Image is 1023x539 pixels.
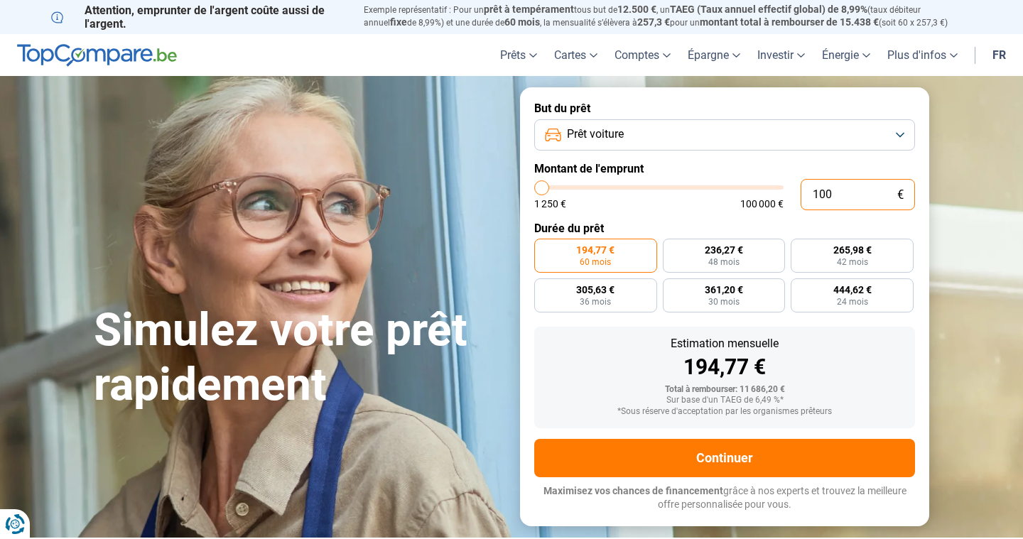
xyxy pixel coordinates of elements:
[534,199,566,209] span: 1 250 €
[492,34,546,76] a: Prêts
[813,34,879,76] a: Énergie
[708,258,740,266] span: 48 mois
[837,258,868,266] span: 42 mois
[580,298,611,306] span: 36 mois
[833,285,872,295] span: 444,62 €
[984,34,1014,76] a: fr
[576,245,615,255] span: 194,77 €
[364,4,972,29] p: Exemple représentatif : Pour un tous but de , un (taux débiteur annuel de 8,99%) et une durée de ...
[670,4,867,15] span: TAEG (Taux annuel effectif global) de 8,99%
[837,298,868,306] span: 24 mois
[708,298,740,306] span: 30 mois
[534,484,915,512] p: grâce à nos experts et trouvez la meilleure offre personnalisée pour vous.
[705,245,743,255] span: 236,27 €
[637,16,670,28] span: 257,3 €
[534,162,915,175] label: Montant de l'emprunt
[700,16,879,28] span: montant total à rembourser de 15.438 €
[705,285,743,295] span: 361,20 €
[543,485,723,496] span: Maximisez vos chances de financement
[833,245,872,255] span: 265,98 €
[534,439,915,477] button: Continuer
[484,4,574,15] span: prêt à tempérament
[17,44,177,67] img: TopCompare
[546,407,904,417] div: *Sous réserve d'acceptation par les organismes prêteurs
[504,16,540,28] span: 60 mois
[749,34,813,76] a: Investir
[576,285,615,295] span: 305,63 €
[94,303,503,413] h1: Simulez votre prêt rapidement
[546,34,606,76] a: Cartes
[679,34,749,76] a: Épargne
[546,396,904,405] div: Sur base d'un TAEG de 6,49 %*
[740,199,784,209] span: 100 000 €
[534,102,915,115] label: But du prêt
[534,222,915,235] label: Durée du prêt
[546,385,904,395] div: Total à rembourser: 11 686,20 €
[567,126,624,142] span: Prêt voiture
[606,34,679,76] a: Comptes
[390,16,407,28] span: fixe
[546,356,904,378] div: 194,77 €
[546,338,904,349] div: Estimation mensuelle
[897,189,904,201] span: €
[580,258,611,266] span: 60 mois
[617,4,656,15] span: 12.500 €
[879,34,966,76] a: Plus d'infos
[534,119,915,151] button: Prêt voiture
[51,4,347,31] p: Attention, emprunter de l'argent coûte aussi de l'argent.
